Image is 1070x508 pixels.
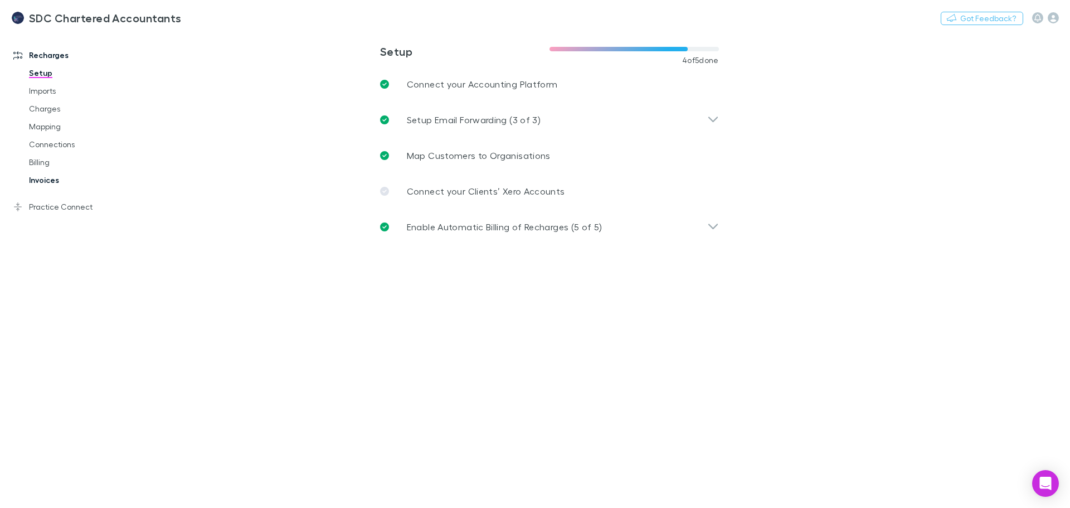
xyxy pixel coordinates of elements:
span: 4 of 5 done [682,56,719,65]
a: Recharges [2,46,150,64]
p: Enable Automatic Billing of Recharges (5 of 5) [407,220,602,234]
h3: SDC Chartered Accountants [29,11,182,25]
p: Map Customers to Organisations [407,149,551,162]
button: Got Feedback? [941,12,1023,25]
a: Practice Connect [2,198,150,216]
h3: Setup [380,45,549,58]
p: Connect your Clients’ Xero Accounts [407,185,565,198]
div: Enable Automatic Billing of Recharges (5 of 5) [371,209,728,245]
div: Open Intercom Messenger [1032,470,1059,497]
a: Mapping [18,118,150,136]
div: Setup Email Forwarding (3 of 3) [371,102,728,138]
a: Billing [18,153,150,171]
p: Connect your Accounting Platform [407,78,558,91]
a: Charges [18,100,150,118]
a: SDC Chartered Accountants [4,4,188,31]
a: Setup [18,64,150,82]
p: Setup Email Forwarding (3 of 3) [407,113,541,127]
a: Invoices [18,171,150,189]
a: Imports [18,82,150,100]
a: Connections [18,136,150,153]
a: Map Customers to Organisations [371,138,728,173]
img: SDC Chartered Accountants's Logo [11,11,25,25]
a: Connect your Clients’ Xero Accounts [371,173,728,209]
a: Connect your Accounting Platform [371,66,728,102]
